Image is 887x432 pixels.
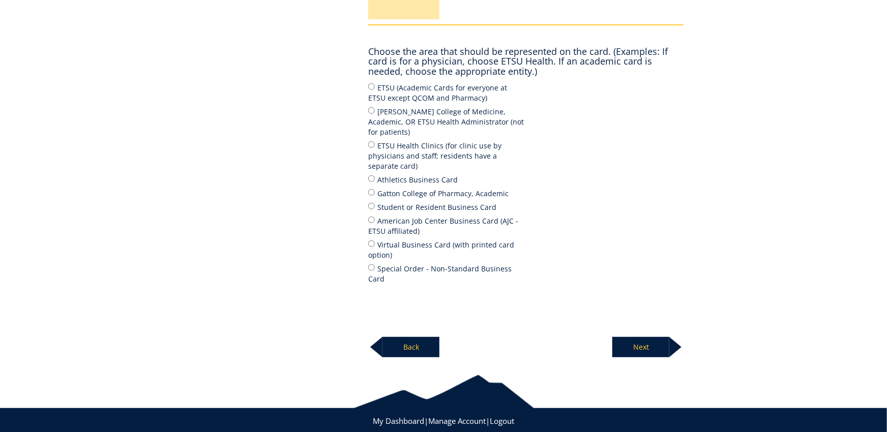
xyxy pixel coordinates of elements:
[368,188,526,199] label: Gatton College of Pharmacy, Academic
[368,82,526,103] label: ETSU (Academic Cards for everyone at ETSU except QCOM and Pharmacy)
[368,174,526,185] label: Athletics Business Card
[373,416,424,426] a: My Dashboard
[368,141,375,148] input: ETSU Health Clinics (for clinic use by physicians and staff; residents have a separate card)
[368,189,375,196] input: Gatton College of Pharmacy, Academic
[612,337,669,357] p: Next
[368,263,526,284] label: Special Order - Non-Standard Business Card
[368,240,375,247] input: Virtual Business Card (with printed card option)
[490,416,514,426] a: Logout
[368,83,375,90] input: ETSU (Academic Cards for everyone at ETSU except QCOM and Pharmacy)
[368,107,375,114] input: [PERSON_NAME] College of Medicine, Academic, OR ETSU Health Administrator (not for patients)
[368,175,375,182] input: Athletics Business Card
[428,416,486,426] a: Manage Account
[368,217,375,223] input: American Job Center Business Card (AJC - ETSU affiliated)
[382,337,439,357] p: Back
[368,47,684,77] h4: Choose the area that should be represented on the card. (Examples: If card is for a physician, ch...
[368,106,526,137] label: [PERSON_NAME] College of Medicine, Academic, OR ETSU Health Administrator (not for patients)
[368,215,526,236] label: American Job Center Business Card (AJC - ETSU affiliated)
[368,203,375,209] input: Student or Resident Business Card
[368,264,375,271] input: Special Order - Non-Standard Business Card
[368,201,526,212] label: Student or Resident Business Card
[368,239,526,260] label: Virtual Business Card (with printed card option)
[368,140,526,171] label: ETSU Health Clinics (for clinic use by physicians and staff; residents have a separate card)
